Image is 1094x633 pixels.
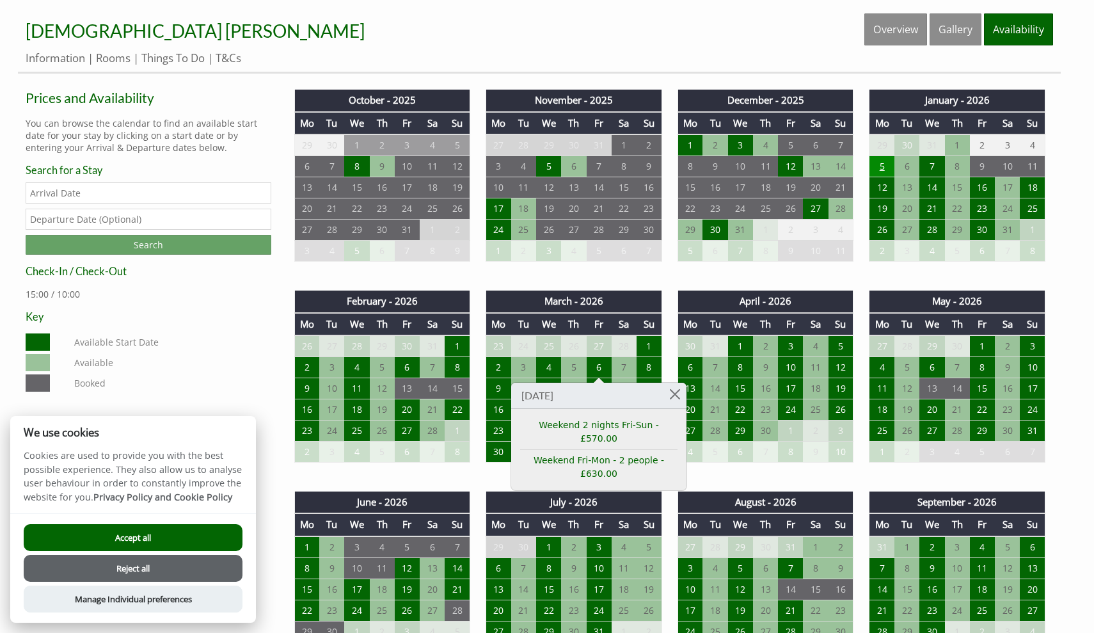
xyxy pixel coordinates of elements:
[894,112,919,134] th: Tu
[828,112,853,134] th: Su
[420,198,445,220] td: 25
[612,357,637,378] td: 7
[486,241,511,262] td: 1
[294,177,319,198] td: 13
[869,134,894,156] td: 29
[486,335,511,357] td: 23
[637,177,662,198] td: 16
[26,164,271,176] h3: Search for a Stay
[561,357,586,378] td: 5
[995,313,1020,335] th: Sa
[1020,220,1045,241] td: 1
[395,177,420,198] td: 17
[995,220,1020,241] td: 31
[294,156,319,177] td: 6
[869,220,894,241] td: 26
[445,112,470,134] th: Su
[919,198,944,220] td: 21
[344,241,369,262] td: 5
[511,134,536,156] td: 28
[803,220,828,241] td: 3
[561,177,586,198] td: 13
[486,357,511,378] td: 2
[753,156,778,177] td: 11
[945,241,970,262] td: 5
[26,288,271,300] p: 15:00 / 10:00
[370,177,395,198] td: 16
[536,134,561,156] td: 29
[728,112,753,134] th: We
[970,134,995,156] td: 2
[420,177,445,198] td: 18
[970,313,995,335] th: Fr
[587,335,612,357] td: 27
[753,313,778,335] th: Th
[869,156,894,177] td: 5
[486,90,662,111] th: November - 2025
[970,220,995,241] td: 30
[984,13,1053,45] a: Availability
[612,156,637,177] td: 8
[26,182,271,204] input: Arrival Date
[1020,241,1045,262] td: 8
[1020,112,1045,134] th: Su
[486,134,511,156] td: 27
[869,291,1045,312] th: May - 2026
[753,112,778,134] th: Th
[294,112,319,134] th: Mo
[520,454,678,481] a: Weekend Fri-Mon - 2 people - £630.00
[778,112,803,134] th: Fr
[344,112,369,134] th: We
[1020,313,1045,335] th: Su
[486,291,662,312] th: March - 2026
[828,220,853,241] td: 4
[894,335,919,357] td: 28
[370,134,395,156] td: 2
[803,156,828,177] td: 13
[995,241,1020,262] td: 7
[612,198,637,220] td: 22
[26,265,271,277] h3: Check-In / Check-Out
[344,313,369,335] th: We
[26,20,365,42] span: [DEMOGRAPHIC_DATA] [PERSON_NAME]
[753,335,778,357] td: 2
[995,177,1020,198] td: 17
[486,313,511,335] th: Mo
[702,198,727,220] td: 23
[678,177,702,198] td: 15
[511,357,536,378] td: 3
[587,198,612,220] td: 21
[753,177,778,198] td: 18
[678,156,702,177] td: 8
[869,177,894,198] td: 12
[445,241,470,262] td: 9
[919,335,944,357] td: 29
[637,112,662,134] th: Su
[370,313,395,335] th: Th
[702,156,727,177] td: 9
[612,313,637,335] th: Sa
[72,354,268,371] dd: Available
[395,198,420,220] td: 24
[395,241,420,262] td: 7
[445,156,470,177] td: 12
[587,156,612,177] td: 7
[637,134,662,156] td: 2
[344,134,369,156] td: 1
[803,335,828,357] td: 4
[511,156,536,177] td: 4
[511,177,536,198] td: 11
[587,112,612,134] th: Fr
[995,335,1020,357] td: 2
[678,313,702,335] th: Mo
[395,156,420,177] td: 10
[728,134,753,156] td: 3
[702,313,727,335] th: Tu
[26,117,271,154] p: You can browse the calendar to find an available start date for your stay by clicking on a start ...
[728,313,753,335] th: We
[678,220,702,241] td: 29
[945,335,970,357] td: 30
[24,586,242,613] button: Manage Individual preferences
[803,313,828,335] th: Sa
[370,335,395,357] td: 29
